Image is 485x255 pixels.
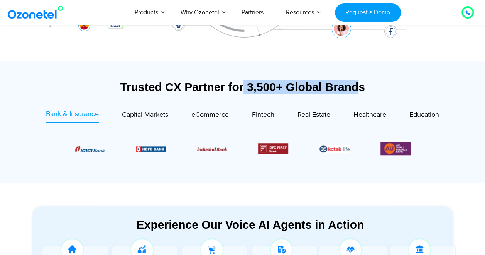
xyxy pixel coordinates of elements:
div: Trusted CX Partner for 3,500+ Global Brands [32,80,453,94]
div: 5 / 6 [319,144,350,153]
img: Picture8.png [75,146,105,152]
img: Picture12.png [258,143,288,154]
div: Image Carousel [75,140,411,156]
span: eCommerce [191,111,229,119]
img: Picture10.png [197,147,227,151]
div: 3 / 6 [197,144,227,153]
img: Picture13.png [380,140,411,156]
img: Picture26.jpg [319,145,350,153]
div: Experience Our Voice AI Agents in Action [40,218,461,231]
a: Fintech [252,109,274,123]
span: Fintech [252,111,274,119]
a: Capital Markets [122,109,168,123]
span: Bank & Insurance [46,110,99,118]
a: eCommerce [191,109,229,123]
span: Capital Markets [122,111,168,119]
div: 2 / 6 [136,144,166,153]
div: 4 / 6 [258,143,288,154]
div: 1 / 6 [75,144,105,153]
span: Healthcare [353,111,386,119]
img: Picture9.png [136,146,166,151]
a: Request a Demo [335,3,401,22]
a: Education [409,109,439,123]
span: Education [409,111,439,119]
a: Bank & Insurance [46,109,99,123]
a: Healthcare [353,109,386,123]
div: 6 / 6 [380,140,411,156]
a: Real Estate [297,109,330,123]
span: Real Estate [297,111,330,119]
